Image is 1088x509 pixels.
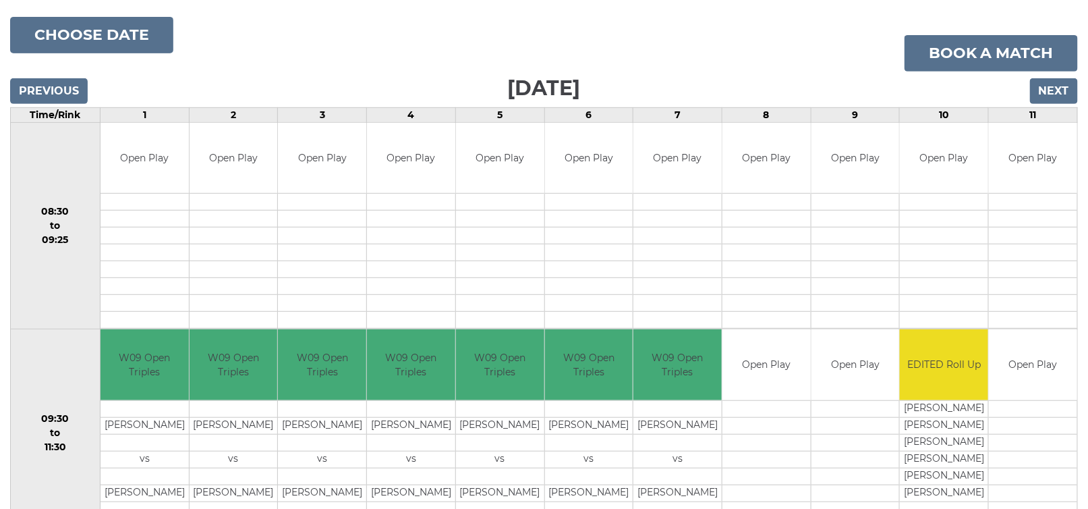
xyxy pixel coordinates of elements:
[545,329,633,400] td: W09 Open Triples
[633,417,722,434] td: [PERSON_NAME]
[633,123,722,194] td: Open Play
[101,417,189,434] td: [PERSON_NAME]
[900,468,988,485] td: [PERSON_NAME]
[905,35,1078,72] a: Book a match
[367,329,455,400] td: W09 Open Triples
[811,123,900,194] td: Open Play
[101,485,189,502] td: [PERSON_NAME]
[10,78,88,104] input: Previous
[545,123,633,194] td: Open Play
[900,417,988,434] td: [PERSON_NAME]
[900,107,989,122] td: 10
[278,417,366,434] td: [PERSON_NAME]
[722,107,811,122] td: 8
[278,329,366,400] td: W09 Open Triples
[455,107,544,122] td: 5
[722,123,811,194] td: Open Play
[633,107,722,122] td: 7
[456,485,544,502] td: [PERSON_NAME]
[900,485,988,502] td: [PERSON_NAME]
[545,417,633,434] td: [PERSON_NAME]
[900,329,988,400] td: EDITED Roll Up
[811,107,900,122] td: 9
[11,107,101,122] td: Time/Rink
[367,485,455,502] td: [PERSON_NAME]
[545,451,633,468] td: vs
[900,434,988,451] td: [PERSON_NAME]
[11,122,101,329] td: 08:30 to 09:25
[367,451,455,468] td: vs
[456,123,544,194] td: Open Play
[367,123,455,194] td: Open Play
[722,329,811,400] td: Open Play
[989,107,1078,122] td: 11
[190,123,278,194] td: Open Play
[989,329,1077,400] td: Open Play
[456,329,544,400] td: W09 Open Triples
[989,123,1077,194] td: Open Play
[278,123,366,194] td: Open Play
[456,451,544,468] td: vs
[367,107,456,122] td: 4
[633,485,722,502] td: [PERSON_NAME]
[101,329,189,400] td: W09 Open Triples
[1030,78,1078,104] input: Next
[101,107,190,122] td: 1
[190,485,278,502] td: [PERSON_NAME]
[811,329,900,400] td: Open Play
[101,451,189,468] td: vs
[633,329,722,400] td: W09 Open Triples
[190,329,278,400] td: W09 Open Triples
[190,417,278,434] td: [PERSON_NAME]
[545,485,633,502] td: [PERSON_NAME]
[101,123,189,194] td: Open Play
[900,400,988,417] td: [PERSON_NAME]
[189,107,278,122] td: 2
[278,107,367,122] td: 3
[544,107,633,122] td: 6
[367,417,455,434] td: [PERSON_NAME]
[633,451,722,468] td: vs
[10,17,173,53] button: Choose date
[900,451,988,468] td: [PERSON_NAME]
[278,485,366,502] td: [PERSON_NAME]
[456,417,544,434] td: [PERSON_NAME]
[278,451,366,468] td: vs
[190,451,278,468] td: vs
[900,123,988,194] td: Open Play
